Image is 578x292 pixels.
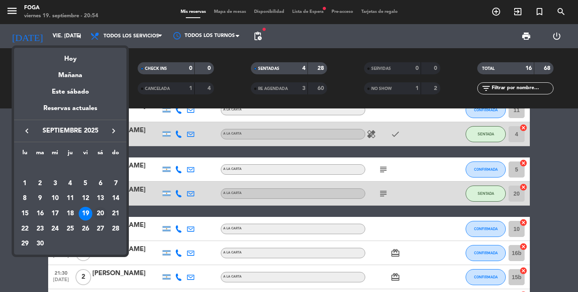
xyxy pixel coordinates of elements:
td: 3 de septiembre de 2025 [47,176,63,191]
div: 24 [48,222,62,236]
div: 15 [18,207,32,221]
div: 17 [48,207,62,221]
td: 10 de septiembre de 2025 [47,191,63,206]
div: 22 [18,222,32,236]
div: 26 [79,222,92,236]
td: 26 de septiembre de 2025 [78,221,93,237]
td: 23 de septiembre de 2025 [33,221,48,237]
td: 11 de septiembre de 2025 [63,191,78,206]
td: 22 de septiembre de 2025 [17,221,33,237]
th: lunes [17,148,33,161]
td: 5 de septiembre de 2025 [78,176,93,191]
div: 11 [63,192,77,205]
td: 18 de septiembre de 2025 [63,206,78,221]
div: 20 [94,207,107,221]
td: 24 de septiembre de 2025 [47,221,63,237]
div: 6 [94,177,107,190]
div: 21 [109,207,122,221]
th: viernes [78,148,93,161]
div: Mañana [14,64,126,81]
div: 19 [79,207,92,221]
div: 2 [33,177,47,190]
td: 9 de septiembre de 2025 [33,191,48,206]
div: 25 [63,222,77,236]
td: 29 de septiembre de 2025 [17,237,33,252]
div: 18 [63,207,77,221]
button: keyboard_arrow_right [106,126,121,136]
div: 7 [109,177,122,190]
td: 15 de septiembre de 2025 [17,206,33,221]
td: 21 de septiembre de 2025 [108,206,123,221]
div: 1 [18,177,32,190]
td: 14 de septiembre de 2025 [108,191,123,206]
div: 8 [18,192,32,205]
button: keyboard_arrow_left [20,126,34,136]
td: 2 de septiembre de 2025 [33,176,48,191]
th: jueves [63,148,78,161]
i: keyboard_arrow_right [109,126,118,136]
div: Hoy [14,48,126,64]
td: 27 de septiembre de 2025 [93,221,108,237]
div: Reservas actuales [14,103,126,120]
div: 30 [33,237,47,251]
td: 13 de septiembre de 2025 [93,191,108,206]
td: 1 de septiembre de 2025 [17,176,33,191]
td: 4 de septiembre de 2025 [63,176,78,191]
div: 5 [79,177,92,190]
i: keyboard_arrow_left [22,126,32,136]
td: 7 de septiembre de 2025 [108,176,123,191]
td: 28 de septiembre de 2025 [108,221,123,237]
th: miércoles [47,148,63,161]
th: domingo [108,148,123,161]
td: 8 de septiembre de 2025 [17,191,33,206]
th: sábado [93,148,108,161]
div: 23 [33,222,47,236]
td: 19 de septiembre de 2025 [78,206,93,221]
div: 28 [109,222,122,236]
div: 9 [33,192,47,205]
div: 10 [48,192,62,205]
div: 27 [94,222,107,236]
td: 20 de septiembre de 2025 [93,206,108,221]
td: SEP. [17,161,123,176]
div: 12 [79,192,92,205]
td: 30 de septiembre de 2025 [33,237,48,252]
div: 3 [48,177,62,190]
th: martes [33,148,48,161]
td: 6 de septiembre de 2025 [93,176,108,191]
td: 25 de septiembre de 2025 [63,221,78,237]
div: Este sábado [14,81,126,103]
span: septiembre 2025 [34,126,106,136]
div: 16 [33,207,47,221]
td: 12 de septiembre de 2025 [78,191,93,206]
div: 4 [63,177,77,190]
div: 14 [109,192,122,205]
div: 13 [94,192,107,205]
div: 29 [18,237,32,251]
td: 17 de septiembre de 2025 [47,206,63,221]
td: 16 de septiembre de 2025 [33,206,48,221]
